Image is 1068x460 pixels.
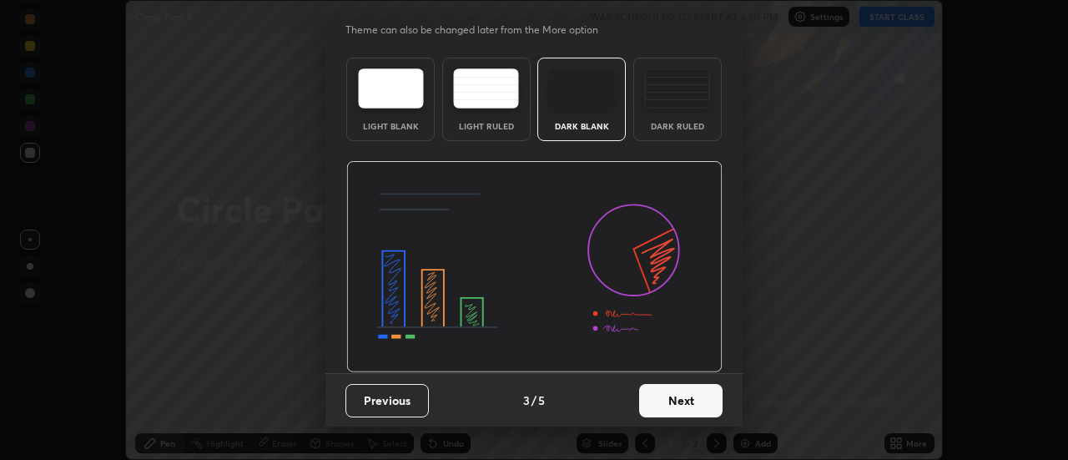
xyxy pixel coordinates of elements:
h4: 5 [538,392,545,409]
button: Previous [345,384,429,417]
h4: 3 [523,392,530,409]
div: Light Ruled [453,122,520,130]
img: darkTheme.f0cc69e5.svg [549,68,615,109]
div: Dark Blank [548,122,615,130]
button: Next [639,384,723,417]
img: darkRuledTheme.de295e13.svg [644,68,710,109]
img: darkThemeBanner.d06ce4a2.svg [346,161,723,373]
img: lightRuledTheme.5fabf969.svg [453,68,519,109]
img: lightTheme.e5ed3b09.svg [358,68,424,109]
div: Light Blank [357,122,424,130]
h4: / [531,392,537,409]
div: Dark Ruled [644,122,711,130]
p: Theme can also be changed later from the More option [345,23,616,38]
